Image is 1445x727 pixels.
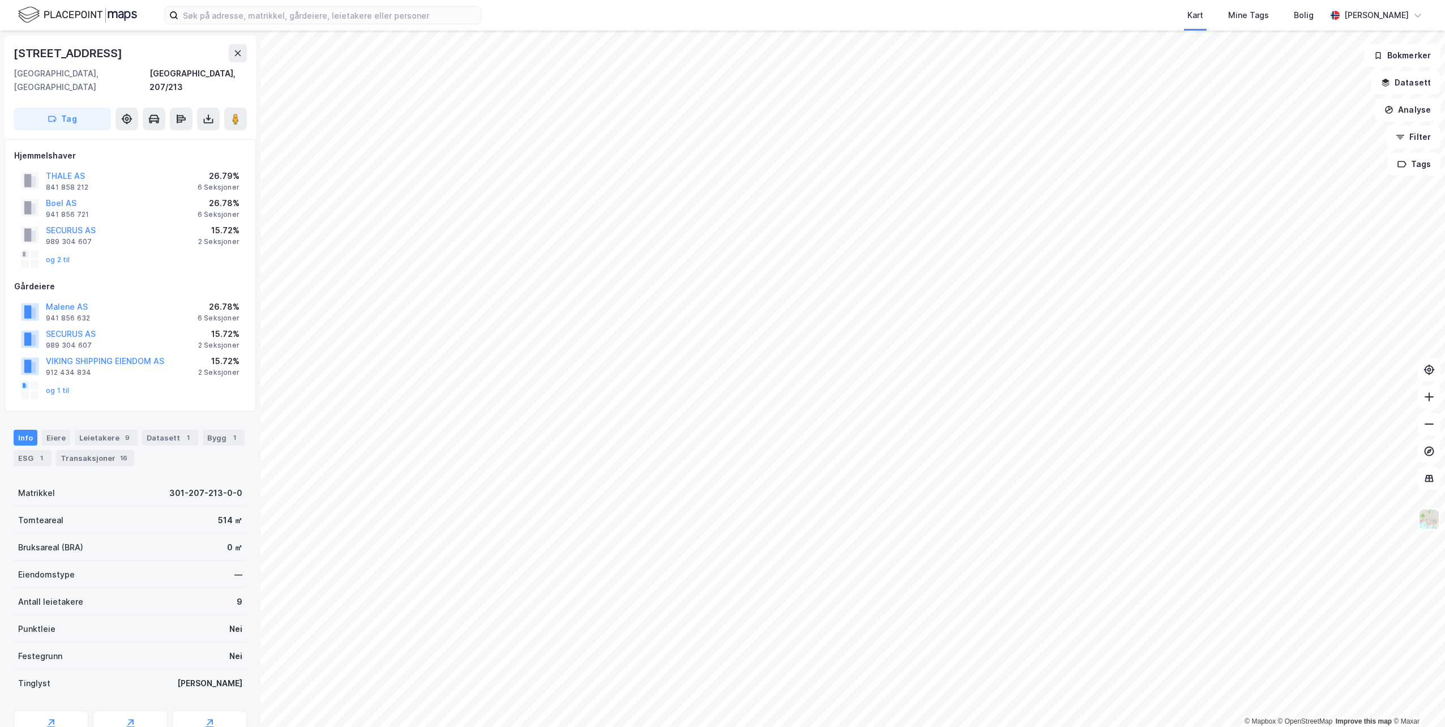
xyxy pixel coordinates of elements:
[237,595,242,609] div: 9
[18,622,55,636] div: Punktleie
[18,5,137,25] img: logo.f888ab2527a4732fd821a326f86c7f29.svg
[177,677,242,690] div: [PERSON_NAME]
[169,486,242,500] div: 301-207-213-0-0
[56,450,134,466] div: Transaksjoner
[14,430,37,446] div: Info
[18,677,50,690] div: Tinglyst
[1388,153,1440,176] button: Tags
[198,196,240,210] div: 26.78%
[149,67,247,94] div: [GEOGRAPHIC_DATA], 207/213
[46,183,88,192] div: 841 858 212
[18,649,62,663] div: Festegrunn
[14,67,149,94] div: [GEOGRAPHIC_DATA], [GEOGRAPHIC_DATA]
[46,368,91,377] div: 912 434 834
[1388,673,1445,727] div: Kontrollprogram for chat
[198,368,240,377] div: 2 Seksjoner
[1278,717,1333,725] a: OpenStreetMap
[218,514,242,527] div: 514 ㎡
[1336,717,1392,725] a: Improve this map
[203,430,245,446] div: Bygg
[182,432,194,443] div: 1
[1375,99,1440,121] button: Analyse
[14,108,111,130] button: Tag
[18,514,63,527] div: Tomteareal
[229,432,240,443] div: 1
[122,432,133,443] div: 9
[1187,8,1203,22] div: Kart
[18,595,83,609] div: Antall leietakere
[14,450,52,466] div: ESG
[198,237,240,246] div: 2 Seksjoner
[1386,126,1440,148] button: Filter
[14,280,246,293] div: Gårdeiere
[1388,673,1445,727] iframe: Chat Widget
[1228,8,1269,22] div: Mine Tags
[14,149,246,162] div: Hjemmelshaver
[36,452,47,464] div: 1
[178,7,481,24] input: Søk på adresse, matrikkel, gårdeiere, leietakere eller personer
[1245,717,1276,725] a: Mapbox
[198,314,240,323] div: 6 Seksjoner
[46,210,89,219] div: 941 856 721
[198,210,240,219] div: 6 Seksjoner
[18,568,75,581] div: Eiendomstype
[142,430,198,446] div: Datasett
[198,300,240,314] div: 26.78%
[198,341,240,350] div: 2 Seksjoner
[118,452,130,464] div: 16
[198,169,240,183] div: 26.79%
[227,541,242,554] div: 0 ㎡
[234,568,242,581] div: —
[1364,44,1440,67] button: Bokmerker
[42,430,70,446] div: Eiere
[229,622,242,636] div: Nei
[18,486,55,500] div: Matrikkel
[75,430,138,446] div: Leietakere
[14,44,125,62] div: [STREET_ADDRESS]
[198,224,240,237] div: 15.72%
[198,327,240,341] div: 15.72%
[46,314,90,323] div: 941 856 632
[1294,8,1314,22] div: Bolig
[46,237,92,246] div: 989 304 607
[18,541,83,554] div: Bruksareal (BRA)
[229,649,242,663] div: Nei
[46,341,92,350] div: 989 304 607
[1418,508,1440,530] img: Z
[1344,8,1409,22] div: [PERSON_NAME]
[198,354,240,368] div: 15.72%
[198,183,240,192] div: 6 Seksjoner
[1371,71,1440,94] button: Datasett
